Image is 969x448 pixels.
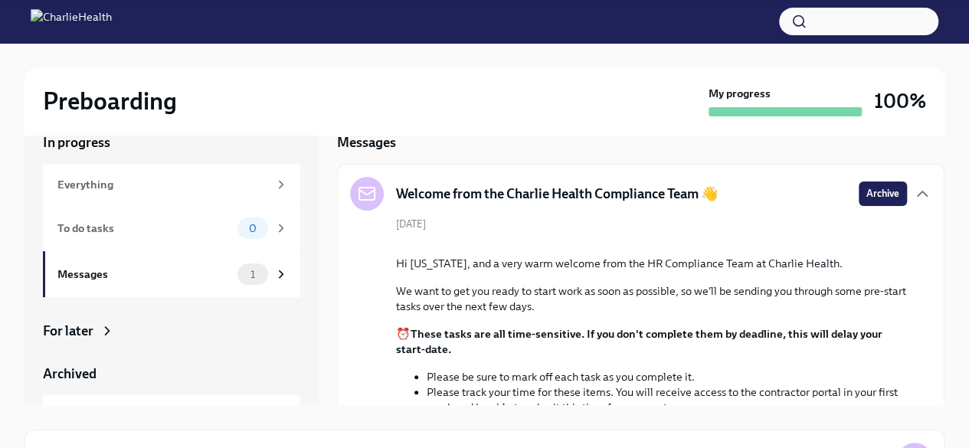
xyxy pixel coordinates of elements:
div: To do tasks [57,220,231,237]
li: Please be sure to mark off each task as you complete it. [427,369,907,384]
p: ⏰ [396,326,907,357]
a: To do tasks0 [43,205,300,251]
h5: Welcome from the Charlie Health Compliance Team 👋 [396,185,718,203]
p: Hi [US_STATE], and a very warm welcome from the HR Compliance Team at Charlie Health. [396,256,907,271]
strong: These tasks are all time-sensitive. If you don't complete them by deadline, this will delay your ... [396,327,882,356]
div: Everything [57,176,268,193]
a: In progress [43,133,300,152]
button: Archive [859,181,907,206]
img: CharlieHealth [31,9,112,34]
span: Archive [866,186,899,201]
h3: 100% [874,87,926,115]
a: For later [43,322,300,340]
a: Messages1 [43,251,300,297]
div: For later [43,322,93,340]
h2: Preboarding [43,86,177,116]
span: 0 [240,223,266,234]
h5: Messages [337,133,396,152]
span: [DATE] [396,217,426,231]
div: Messages [57,266,231,283]
li: Please track your time for these items. You will receive access to the contractor portal in your ... [427,384,907,415]
p: We want to get you ready to start work as soon as possible, so we'll be sending you through some ... [396,283,907,314]
a: Everything [43,164,300,205]
span: 1 [241,269,264,280]
strong: My progress [709,86,771,101]
a: Archived [43,365,300,383]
